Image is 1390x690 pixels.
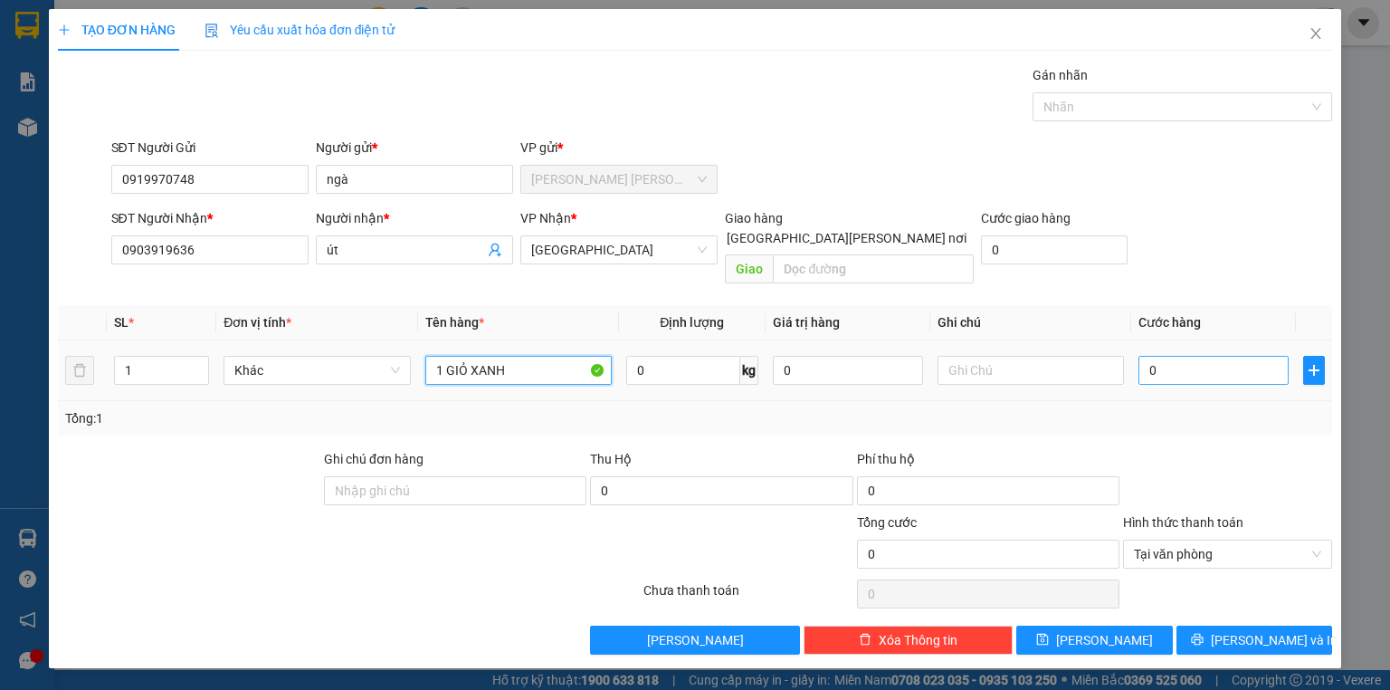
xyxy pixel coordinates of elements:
span: SL [114,315,129,330]
span: Giao [725,254,773,283]
span: close [1309,26,1323,41]
div: SĐT Người Nhận [111,208,309,228]
label: Gán nhãn [1033,68,1088,82]
span: Tổng cước [857,515,917,530]
input: Ghi Chú [938,356,1124,385]
span: user-add [488,243,502,257]
span: [PERSON_NAME] [1056,630,1153,650]
span: plus [1304,363,1324,378]
span: Nguyễn Văn Nguyễn [531,166,707,193]
span: [PERSON_NAME] [647,630,744,650]
label: Hình thức thanh toán [1123,515,1243,530]
span: Giao hàng [725,211,783,225]
span: delete [859,633,871,647]
span: [GEOGRAPHIC_DATA][PERSON_NAME] nơi [719,228,974,248]
div: Phí thu hộ [857,449,1119,476]
input: Dọc đường [773,254,974,283]
span: Tên hàng [425,315,484,330]
button: [PERSON_NAME] [590,626,799,655]
button: deleteXóa Thông tin [804,626,1013,655]
span: kg [740,356,758,385]
button: delete [65,356,94,385]
span: Thu Hộ [590,452,632,466]
label: Cước giao hàng [981,211,1071,225]
button: printer[PERSON_NAME] và In [1176,626,1333,655]
button: plus [1303,356,1325,385]
input: Ghi chú đơn hàng [324,476,586,505]
span: Định lượng [660,315,724,330]
div: Người nhận [316,208,513,228]
span: Khác [234,357,399,384]
div: SĐT Người Gửi [111,138,309,158]
span: printer [1191,633,1204,647]
span: Tại văn phòng [1134,541,1321,568]
span: save [1036,633,1049,647]
span: Sài Gòn [531,236,707,264]
span: Giá trị hàng [773,315,840,330]
span: Cước hàng [1138,315,1201,330]
div: VP gửi [520,138,718,158]
div: Tổng: 1 [65,408,538,428]
span: plus [58,24,71,36]
input: Cước giao hàng [981,235,1128,264]
span: Yêu cầu xuất hóa đơn điện tử [205,23,395,37]
div: Người gửi [316,138,513,158]
button: Close [1290,9,1341,60]
th: Ghi chú [930,305,1131,340]
img: icon [205,24,219,38]
span: TẠO ĐƠN HÀNG [58,23,176,37]
span: VP Nhận [520,211,571,225]
span: [PERSON_NAME] và In [1211,630,1338,650]
button: save[PERSON_NAME] [1016,626,1173,655]
input: 0 [773,356,923,385]
input: VD: Bàn, Ghế [425,356,612,385]
label: Ghi chú đơn hàng [324,452,424,466]
span: Xóa Thông tin [879,630,957,650]
div: Chưa thanh toán [642,580,854,612]
span: Đơn vị tính [224,315,291,330]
